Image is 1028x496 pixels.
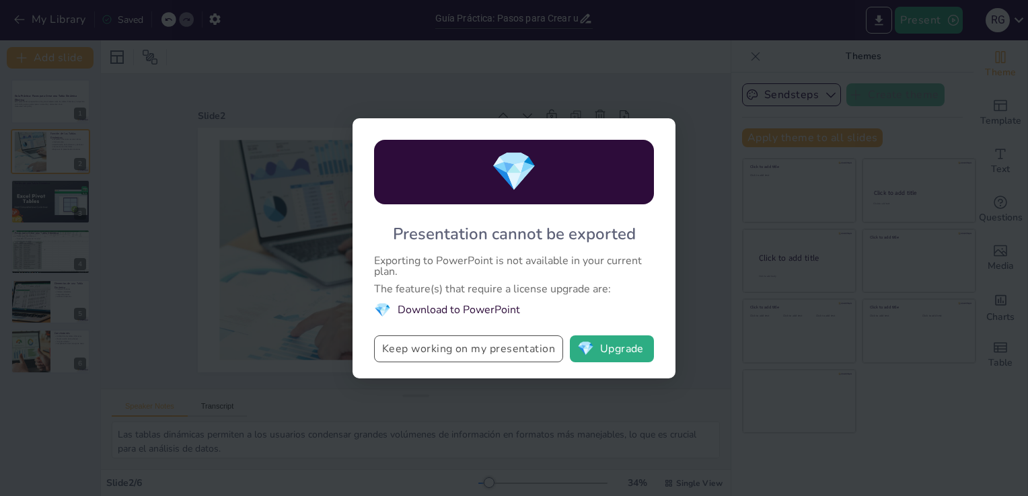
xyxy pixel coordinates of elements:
span: diamond [577,342,594,356]
button: diamondUpgrade [570,335,654,362]
span: diamond [374,301,391,319]
div: The feature(s) that require a license upgrade are: [374,284,654,294]
div: Presentation cannot be exported [393,223,636,245]
button: Keep working on my presentation [374,335,563,362]
div: Exporting to PowerPoint is not available in your current plan. [374,255,654,277]
li: Download to PowerPoint [374,301,654,319]
span: diamond [490,146,538,198]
